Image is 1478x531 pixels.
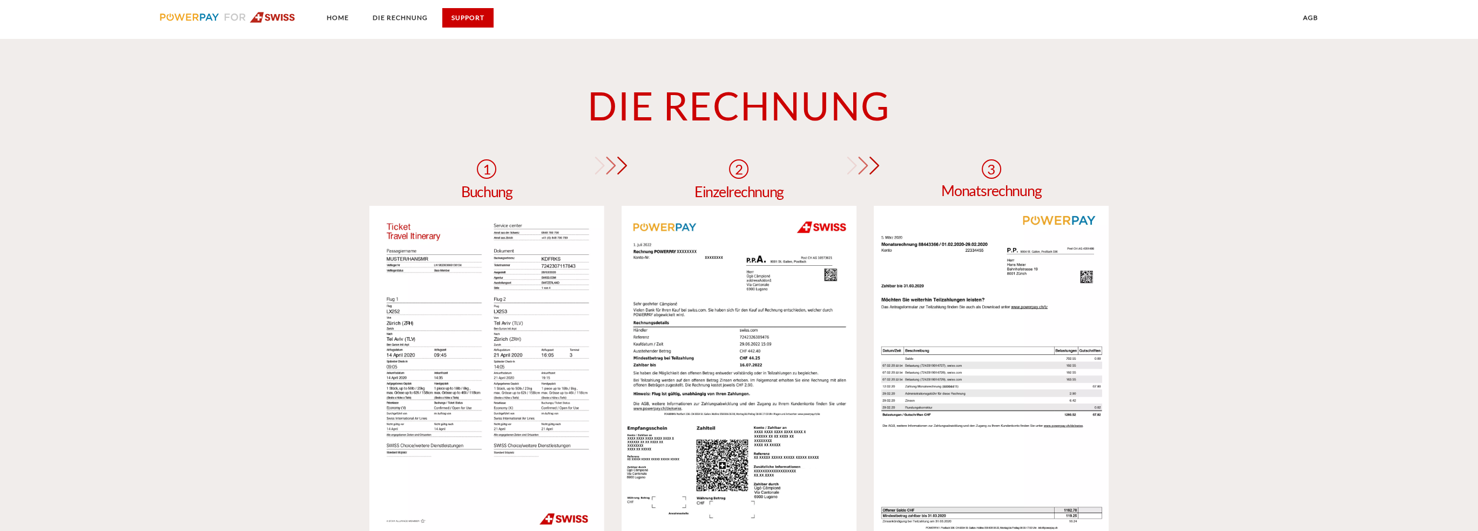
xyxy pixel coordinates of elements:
[1294,8,1327,28] a: agb
[363,8,437,28] a: DIE RECHNUNG
[160,12,295,23] img: logo-swiss.svg
[442,8,494,28] a: SUPPORT
[694,184,784,199] h4: Einzelrechnung
[843,157,881,174] img: pfeil-swiss.png
[729,159,748,179] div: 2
[361,81,1118,130] h1: DIE RECHNUNG
[318,8,358,28] a: Home
[982,159,1001,179] div: 3
[591,157,629,174] img: pfeil-swiss.png
[477,159,496,179] div: 1
[941,183,1041,198] h4: Monatsrechnung
[461,184,512,199] h4: Buchung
